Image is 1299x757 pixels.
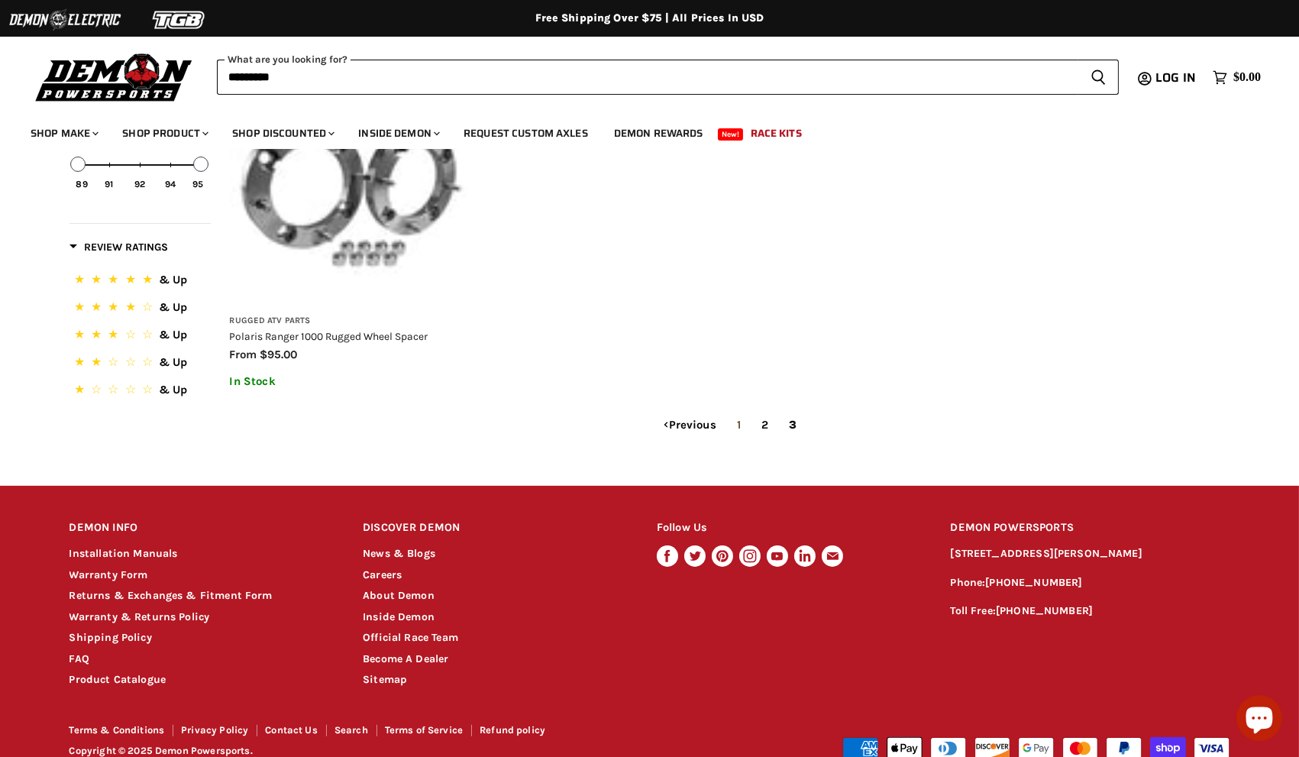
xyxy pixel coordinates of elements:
button: 1 Star. [71,380,209,403]
a: Installation Manuals [69,547,178,560]
a: Terms & Conditions [69,724,165,736]
a: Returns & Exchanges & Fitment Form [69,589,273,602]
a: 1 [729,412,749,438]
span: from [230,348,257,361]
span: & Up [159,355,187,369]
h2: DEMON INFO [69,510,334,546]
a: Shop Discounted [221,118,344,149]
input: When autocomplete results are available use up and down arrows to review and enter to select [217,60,1078,95]
img: Polaris Ranger 1000 Rugged Wheel Spacer [230,66,469,305]
a: Privacy Policy [181,724,248,736]
img: TGB Logo 2 [122,5,237,34]
span: Log in [1155,68,1196,87]
a: FAQ [69,652,89,665]
a: Warranty Form [69,568,148,581]
a: Shipping Policy [69,631,152,644]
button: Search [1078,60,1119,95]
span: New! [718,128,744,141]
a: [PHONE_NUMBER] [996,604,1093,617]
h3: Rugged ATV Parts [230,315,469,327]
p: In Stock [230,375,469,388]
div: Max value [194,157,209,172]
div: Min value [71,157,86,172]
a: Careers [363,568,402,581]
button: 2 Stars. [71,353,209,375]
span: & Up [159,383,187,396]
a: Inside Demon [363,610,435,623]
img: Demon Powersports [31,50,198,104]
h2: DISCOVER DEMON [363,510,628,546]
span: $95.00 [260,348,298,361]
div: 95 [192,179,203,189]
a: Search [334,724,368,736]
a: Shop Make [19,118,108,149]
a: Become A Dealer [363,652,448,665]
div: Free Shipping Over $75 | All Prices In USD [39,11,1261,25]
a: Product Catalogue [69,673,166,686]
div: 94 [165,179,176,189]
a: Shop Product [111,118,218,149]
p: Phone: [951,574,1230,592]
span: & Up [159,273,187,286]
nav: Footer [69,725,651,741]
span: Review Ratings [69,241,169,254]
button: 4 Stars. [71,298,209,320]
span: 3 [780,412,805,438]
button: 5 Stars. [71,270,209,293]
div: 92 [134,179,145,189]
a: [PHONE_NUMBER] [985,576,1082,589]
p: Toll Free: [951,603,1230,620]
a: Race Kits [739,118,813,149]
a: Sitemap [363,673,407,686]
h2: Follow Us [657,510,922,546]
button: Filter by Review Ratings [69,240,169,259]
a: Previous [654,412,725,438]
span: & Up [159,300,187,314]
a: Warranty & Returns Policy [69,610,210,623]
div: 91 [105,179,113,189]
p: Copyright © 2025 Demon Powersports. [69,746,651,757]
a: Log in [1149,71,1205,85]
button: 3 Stars. [71,325,209,348]
span: & Up [159,328,187,341]
a: Terms of Service [385,724,463,736]
div: 89 [76,179,88,189]
h2: DEMON POWERSPORTS [951,510,1230,546]
a: Request Custom Axles [452,118,599,149]
p: [STREET_ADDRESS][PERSON_NAME] [951,545,1230,563]
span: $0.00 [1233,70,1261,85]
inbox-online-store-chat: Shopify online store chat [1232,695,1287,745]
a: Contact Us [265,724,318,736]
a: Polaris Ranger 1000 Rugged Wheel Spacer [230,330,428,342]
a: Demon Rewards [603,118,715,149]
a: Refund policy [480,724,545,736]
a: News & Blogs [363,547,435,560]
a: About Demon [363,589,435,602]
a: 2 [753,412,777,438]
img: Demon Electric Logo 2 [8,5,122,34]
a: Official Race Team [363,631,458,644]
form: Product [217,60,1119,95]
a: Inside Demon [347,118,449,149]
ul: Main menu [19,112,1257,149]
a: $0.00 [1205,66,1268,89]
